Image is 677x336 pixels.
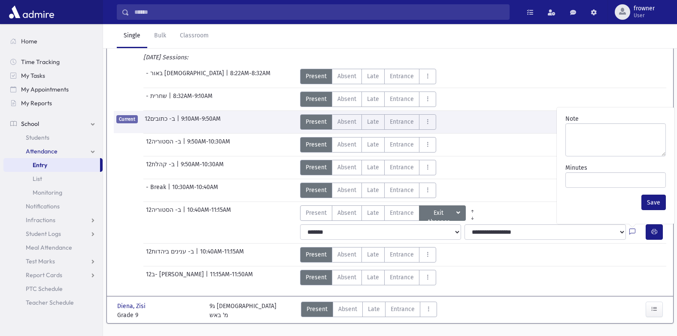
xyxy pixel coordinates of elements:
[3,117,103,131] a: School
[367,117,379,126] span: Late
[300,270,436,285] div: AttTypes
[146,205,183,221] span: 12ב- הסטוריה
[26,257,55,265] span: Test Marks
[306,208,327,217] span: Present
[3,158,100,172] a: Entry
[183,205,187,221] span: |
[226,69,230,84] span: |
[306,95,327,104] span: Present
[3,254,103,268] a: Test Marks
[337,95,356,104] span: Absent
[301,302,437,320] div: AttTypes
[337,117,356,126] span: Absent
[634,5,655,12] span: frowner
[230,69,270,84] span: 8:22AM-8:32AM
[196,247,200,263] span: |
[146,183,168,198] span: - Break
[3,96,103,110] a: My Reports
[210,270,253,285] span: 11:15AM-11:50AM
[21,120,39,128] span: School
[145,114,177,130] span: 12ב- כתובים
[3,186,103,199] a: Monitoring
[367,208,379,217] span: Late
[300,205,480,221] div: AttTypes
[181,114,221,130] span: 9:10AM-9:50AM
[641,195,666,210] button: Save
[146,247,196,263] span: 12ב- ענינים ביהדות
[146,160,176,175] span: 12ב- קהלת
[367,163,379,172] span: Late
[3,82,103,96] a: My Appointments
[3,282,103,296] a: PTC Schedule
[172,183,218,198] span: 10:30AM-10:40AM
[337,140,356,149] span: Absent
[3,55,103,69] a: Time Tracking
[367,72,379,81] span: Late
[300,247,436,263] div: AttTypes
[146,69,226,84] span: - באור [DEMOGRAPHIC_DATA]
[367,140,379,149] span: Late
[300,137,436,153] div: AttTypes
[3,268,103,282] a: Report Cards
[21,86,69,93] span: My Appointments
[306,117,327,126] span: Present
[300,114,436,130] div: AttTypes
[7,3,56,21] img: AdmirePro
[26,230,61,238] span: Student Logs
[419,205,466,221] button: Exit Absence
[26,216,55,224] span: Infractions
[169,92,173,107] span: |
[367,95,379,104] span: Late
[3,131,103,144] a: Students
[337,250,356,259] span: Absent
[117,302,147,311] span: Diena, Zisi
[307,305,328,314] span: Present
[26,134,49,141] span: Students
[116,115,138,123] span: Current
[306,250,327,259] span: Present
[21,99,52,107] span: My Reports
[337,72,356,81] span: Absent
[33,161,47,169] span: Entry
[26,244,72,251] span: Meal Attendance
[21,58,60,66] span: Time Tracking
[168,183,172,198] span: |
[209,302,276,320] div: 9ג [DEMOGRAPHIC_DATA] מ' באש
[21,37,37,45] span: Home
[26,285,63,293] span: PTC Schedule
[367,273,379,282] span: Late
[306,140,327,149] span: Present
[3,227,103,241] a: Student Logs
[390,72,414,81] span: Entrance
[337,186,356,195] span: Absent
[26,147,58,155] span: Attendance
[300,92,436,107] div: AttTypes
[390,186,414,195] span: Entrance
[390,208,414,217] span: Entrance
[3,213,103,227] a: Infractions
[26,202,60,210] span: Notifications
[143,54,188,61] i: [DATE] Sessions:
[3,172,103,186] a: List
[300,183,436,198] div: AttTypes
[367,186,379,195] span: Late
[466,212,479,219] a: All Later
[3,69,103,82] a: My Tasks
[117,311,201,320] span: Grade 9
[129,4,509,20] input: Search
[146,137,183,153] span: 12ב- הסטוריה
[390,95,414,104] span: Entrance
[306,273,327,282] span: Present
[306,72,327,81] span: Present
[390,273,414,282] span: Entrance
[181,160,224,175] span: 9:50AM-10:30AM
[183,137,187,153] span: |
[306,186,327,195] span: Present
[33,175,42,183] span: List
[3,199,103,213] a: Notifications
[147,24,173,48] a: Bulk
[391,305,415,314] span: Entrance
[187,137,230,153] span: 9:50AM-10:30AM
[173,92,213,107] span: 8:32AM-9:10AM
[466,205,479,212] a: All Prior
